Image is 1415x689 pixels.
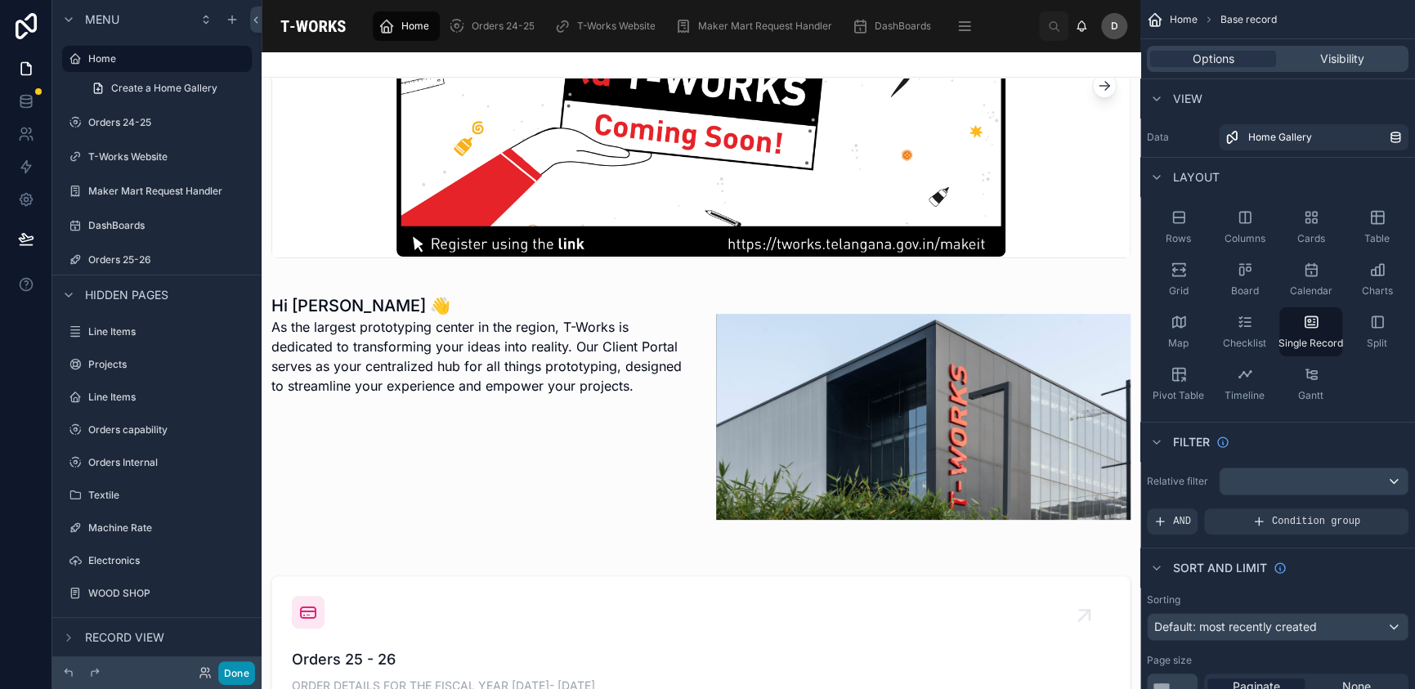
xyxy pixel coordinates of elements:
[697,20,831,33] span: Maker Mart Request Handler
[88,587,249,600] label: WOOD SHOP
[1223,337,1266,350] span: Checklist
[1169,284,1189,298] span: Grid
[1248,131,1312,144] span: Home Gallery
[88,391,249,404] label: Line Items
[62,247,252,273] a: Orders 25-26
[82,75,252,101] a: Create a Home Gallery
[1173,91,1202,107] span: View
[85,287,168,303] span: Hidden pages
[1231,284,1259,298] span: Board
[88,219,249,232] label: DashBoards
[1346,255,1408,304] button: Charts
[1173,434,1210,450] span: Filter
[62,450,252,476] a: Orders Internal
[88,456,249,469] label: Orders Internal
[1147,203,1210,252] button: Rows
[1219,124,1408,150] a: Home Gallery
[1147,131,1212,144] label: Data
[1166,232,1191,245] span: Rows
[88,52,242,65] label: Home
[1147,475,1212,488] label: Relative filter
[1147,613,1408,641] button: Default: most recently created
[1173,560,1267,576] span: Sort And Limit
[1367,337,1387,350] span: Split
[1147,255,1210,304] button: Grid
[874,20,930,33] span: DashBoards
[846,11,942,41] a: DashBoards
[1297,232,1325,245] span: Cards
[1279,255,1342,304] button: Calendar
[88,253,249,266] label: Orders 25-26
[401,20,428,33] span: Home
[218,661,255,685] button: Done
[62,178,252,204] a: Maker Mart Request Handler
[1279,203,1342,252] button: Cards
[373,11,440,41] a: Home
[88,554,249,567] label: Electronics
[1279,360,1342,409] button: Gantt
[443,11,545,41] a: Orders 24-25
[1290,284,1332,298] span: Calendar
[1111,20,1118,33] span: D
[62,580,252,606] a: WOOD SHOP
[1147,360,1210,409] button: Pivot Table
[1153,389,1204,402] span: Pivot Table
[1298,389,1323,402] span: Gantt
[111,82,217,95] span: Create a Home Gallery
[1220,13,1277,26] span: Base record
[1362,284,1393,298] span: Charts
[62,548,252,574] a: Electronics
[1173,169,1220,186] span: Layout
[365,8,1039,44] div: scrollable content
[85,11,119,28] span: Menu
[1168,337,1189,350] span: Map
[1170,13,1198,26] span: Home
[1213,360,1276,409] button: Timeline
[62,384,252,410] a: Line Items
[88,423,249,436] label: Orders capability
[62,319,252,345] a: Line Items
[1279,307,1342,356] button: Single Record
[1225,232,1265,245] span: Columns
[1346,307,1408,356] button: Split
[1278,337,1343,350] span: Single Record
[62,46,252,72] a: Home
[1147,654,1192,667] label: Page size
[88,150,249,163] label: T-Works Website
[1147,593,1180,606] label: Sorting
[62,351,252,378] a: Projects
[1225,389,1265,402] span: Timeline
[88,489,249,502] label: Textile
[88,325,249,338] label: Line Items
[1272,515,1360,528] span: Condition group
[1213,203,1276,252] button: Columns
[62,417,252,443] a: Orders capability
[88,358,249,371] label: Projects
[88,185,249,198] label: Maker Mart Request Handler
[669,11,843,41] a: Maker Mart Request Handler
[1320,51,1364,67] span: Visibility
[1213,255,1276,304] button: Board
[1154,620,1317,633] span: Default: most recently created
[1213,307,1276,356] button: Checklist
[1173,515,1191,528] span: AND
[1364,232,1390,245] span: Table
[1346,203,1408,252] button: Table
[275,13,352,39] img: App logo
[62,515,252,541] a: Machine Rate
[1147,307,1210,356] button: Map
[471,20,534,33] span: Orders 24-25
[62,213,252,239] a: DashBoards
[85,629,164,646] span: Record view
[576,20,655,33] span: T-Works Website
[88,116,249,129] label: Orders 24-25
[62,613,252,639] a: Rate Card
[62,110,252,136] a: Orders 24-25
[88,521,249,535] label: Machine Rate
[62,482,252,508] a: Textile
[1193,51,1234,67] span: Options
